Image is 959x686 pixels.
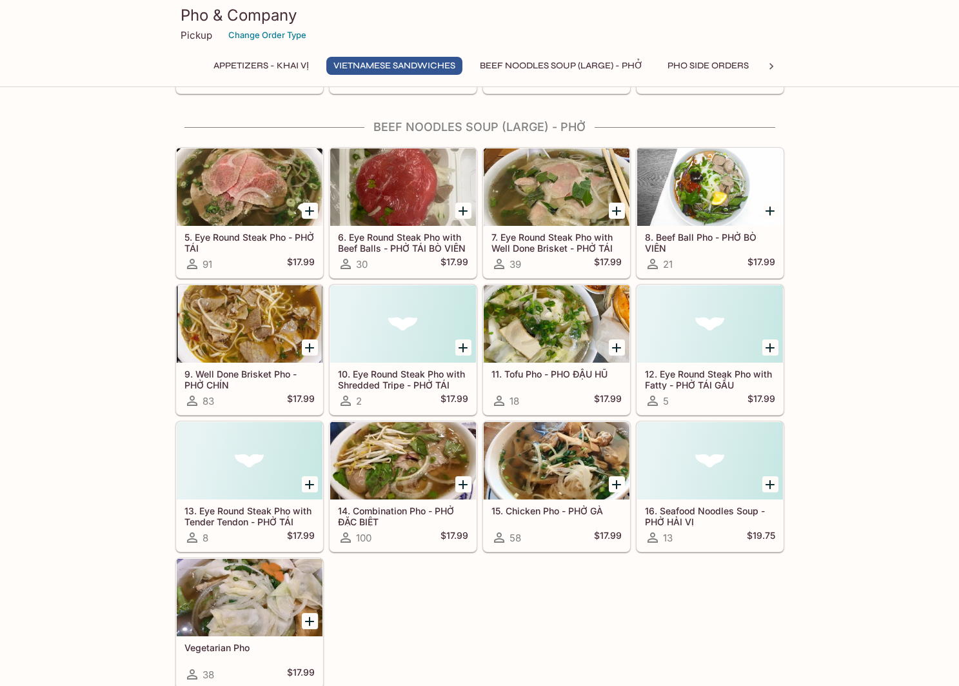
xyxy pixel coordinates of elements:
h5: 6. Eye Round Steak Pho with Beef Balls - PHỞ TÁI BÒ VIÊN [338,232,468,253]
a: 7. Eye Round Steak Pho with Well Done Brisket - PHỞ TÁI CHÍN39$17.99 [483,148,630,278]
div: 14. Combination Pho - PHỞ ĐẶC BIỆT [330,422,476,499]
span: 30 [356,258,368,270]
h5: 12. Eye Round Steak Pho with Fatty - PHỞ TÁI GẦU [645,368,775,390]
h5: $19.75 [747,530,775,545]
h5: $17.99 [440,256,468,272]
button: Add 13. Eye Round Steak Pho with Tender Tendon - PHỞ TÁI GÂN [302,476,318,492]
button: Add 14. Combination Pho - PHỞ ĐẶC BIỆT [455,476,471,492]
a: 16. Seafood Noodles Soup - PHỞ HẢI VỊ13$19.75 [637,421,784,552]
h5: $17.99 [594,256,622,272]
h5: $17.99 [747,256,775,272]
h5: 13. Eye Round Steak Pho with Tender Tendon - PHỞ TÁI GÂN [184,505,315,527]
h5: 9. Well Done Brisket Pho - PHỞ CHÍN [184,368,315,390]
div: 8. Beef Ball Pho - PHỞ BÒ VIÊN [637,148,783,226]
span: 5 [663,395,669,407]
button: VIETNAMESE SANDWICHES [326,57,462,75]
a: 8. Beef Ball Pho - PHỞ BÒ VIÊN21$17.99 [637,148,784,278]
span: 100 [356,532,371,544]
h5: $17.99 [287,530,315,545]
a: 13. Eye Round Steak Pho with Tender Tendon - PHỞ TÁI GÂN8$17.99 [176,421,323,552]
span: 39 [509,258,521,270]
div: 12. Eye Round Steak Pho with Fatty - PHỞ TÁI GẦU [637,285,783,363]
a: 10. Eye Round Steak Pho with Shredded Tripe - PHỞ TÁI SÁCH2$17.99 [330,285,477,415]
button: Add 16. Seafood Noodles Soup - PHỞ HẢI VỊ [762,476,778,492]
button: Add 7. Eye Round Steak Pho with Well Done Brisket - PHỞ TÁI CHÍN [609,203,625,219]
h5: 7. Eye Round Steak Pho with Well Done Brisket - PHỞ TÁI CHÍN [491,232,622,253]
h5: $17.99 [747,393,775,409]
span: 18 [509,395,519,407]
a: 6. Eye Round Steak Pho with Beef Balls - PHỞ TÁI BÒ VIÊN30$17.99 [330,148,477,278]
h5: $17.99 [440,530,468,545]
div: 13. Eye Round Steak Pho with Tender Tendon - PHỞ TÁI GÂN [177,422,322,499]
div: 16. Seafood Noodles Soup - PHỞ HẢI VỊ [637,422,783,499]
a: 11. Tofu Pho - PHO ĐẬU HŨ18$17.99 [483,285,630,415]
div: 10. Eye Round Steak Pho with Shredded Tripe - PHỞ TÁI SÁCH [330,285,476,363]
h5: $17.99 [287,256,315,272]
button: Add 10. Eye Round Steak Pho with Shredded Tripe - PHỞ TÁI SÁCH [455,339,471,356]
a: 9. Well Done Brisket Pho - PHỞ CHÍN83$17.99 [176,285,323,415]
span: 13 [663,532,673,544]
button: Add 12. Eye Round Steak Pho with Fatty - PHỞ TÁI GẦU [762,339,778,356]
span: 8 [203,532,208,544]
h5: 15. Chicken Pho - PHỞ GÀ [491,505,622,516]
button: Add 9. Well Done Brisket Pho - PHỞ CHÍN [302,339,318,356]
h5: $17.99 [287,667,315,682]
div: Vegetarian Pho [177,559,322,636]
h5: $17.99 [440,393,468,409]
button: Add 11. Tofu Pho - PHO ĐẬU HŨ [609,339,625,356]
h5: $17.99 [594,530,622,545]
p: Pickup [181,29,212,41]
button: Add 5. Eye Round Steak Pho - PHỞ TÁI [302,203,318,219]
div: 6. Eye Round Steak Pho with Beef Balls - PHỞ TÁI BÒ VIÊN [330,148,476,226]
h3: Pho & Company [181,5,779,25]
button: Add 8. Beef Ball Pho - PHỞ BÒ VIÊN [762,203,778,219]
button: Add Vegetarian Pho [302,613,318,629]
h5: $17.99 [287,393,315,409]
div: 5. Eye Round Steak Pho - PHỞ TÁI [177,148,322,226]
h5: 14. Combination Pho - PHỞ ĐẶC BIỆT [338,505,468,527]
a: 15. Chicken Pho - PHỞ GÀ58$17.99 [483,421,630,552]
h5: Vegetarian Pho [184,642,315,653]
div: 15. Chicken Pho - PHỞ GÀ [484,422,629,499]
h4: BEEF NOODLES SOUP (LARGE) - PHỞ [175,120,784,134]
h5: 16. Seafood Noodles Soup - PHỞ HẢI VỊ [645,505,775,527]
div: 11. Tofu Pho - PHO ĐẬU HŨ [484,285,629,363]
a: 14. Combination Pho - PHỞ ĐẶC BIỆT100$17.99 [330,421,477,552]
span: 38 [203,669,214,681]
h5: $17.99 [594,393,622,409]
button: BEEF NOODLES SOUP (LARGE) - PHỞ [473,57,650,75]
h5: 10. Eye Round Steak Pho with Shredded Tripe - PHỞ TÁI SÁCH [338,368,468,390]
span: 2 [356,395,362,407]
span: 58 [509,532,521,544]
button: PHO SIDE ORDERS [660,57,756,75]
h5: 11. Tofu Pho - PHO ĐẬU HŨ [491,368,622,379]
span: 91 [203,258,212,270]
div: 7. Eye Round Steak Pho with Well Done Brisket - PHỞ TÁI CHÍN [484,148,629,226]
button: Add 15. Chicken Pho - PHỞ GÀ [609,476,625,492]
div: 9. Well Done Brisket Pho - PHỞ CHÍN [177,285,322,363]
h5: 8. Beef Ball Pho - PHỞ BÒ VIÊN [645,232,775,253]
button: Change Order Type [222,25,312,45]
span: 21 [663,258,673,270]
a: 5. Eye Round Steak Pho - PHỞ TÁI91$17.99 [176,148,323,278]
a: 12. Eye Round Steak Pho with Fatty - PHỞ TÁI GẦU5$17.99 [637,285,784,415]
button: Appetizers - KHAI VỊ [206,57,316,75]
h5: 5. Eye Round Steak Pho - PHỞ TÁI [184,232,315,253]
button: Add 6. Eye Round Steak Pho with Beef Balls - PHỞ TÁI BÒ VIÊN [455,203,471,219]
span: 83 [203,395,214,407]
